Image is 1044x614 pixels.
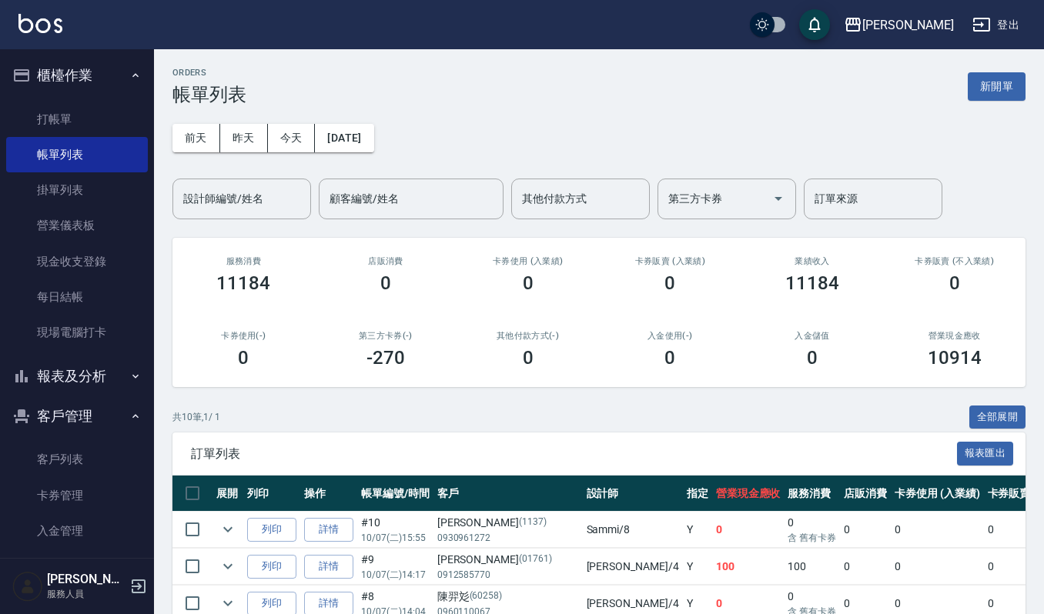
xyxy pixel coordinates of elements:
h2: 第三方卡券(-) [333,331,439,341]
p: 10/07 (二) 15:55 [361,531,430,545]
h3: 服務消費 [191,256,296,266]
td: Y [683,549,712,585]
span: 訂單列表 [191,446,957,462]
th: 指定 [683,476,712,512]
h2: 卡券使用(-) [191,331,296,341]
p: 含 舊有卡券 [788,531,836,545]
button: [DATE] [315,124,373,152]
a: 帳單列表 [6,137,148,172]
p: 10/07 (二) 14:17 [361,568,430,582]
h3: 0 [238,347,249,369]
a: 打帳單 [6,102,148,137]
a: 卡券管理 [6,478,148,513]
a: 報表匯出 [957,445,1014,460]
button: 列印 [247,555,296,579]
h2: 營業現金應收 [902,331,1007,341]
th: 展開 [212,476,243,512]
h3: 10914 [928,347,982,369]
div: [PERSON_NAME] [437,515,579,531]
th: 店販消費 [840,476,891,512]
p: 0930961272 [437,531,579,545]
h2: 卡券販賣 (入業績) [617,256,723,266]
h3: 0 [380,272,391,294]
h3: 0 [664,272,675,294]
td: 0 [891,549,984,585]
a: 現場電腦打卡 [6,315,148,350]
h3: 0 [523,272,534,294]
a: 營業儀表板 [6,208,148,243]
a: 詳情 [304,555,353,579]
th: 設計師 [583,476,683,512]
h2: 入金使用(-) [617,331,723,341]
td: Y [683,512,712,548]
td: [PERSON_NAME] /4 [583,549,683,585]
h3: 0 [807,347,818,369]
p: 服務人員 [47,587,125,601]
button: save [799,9,830,40]
td: 100 [784,549,840,585]
img: Person [12,571,43,602]
th: 客戶 [433,476,583,512]
td: #10 [357,512,433,548]
td: Sammi /8 [583,512,683,548]
h3: 0 [664,347,675,369]
button: 新開單 [968,72,1026,101]
h2: 業績收入 [760,256,865,266]
div: [PERSON_NAME] [437,552,579,568]
td: 0 [891,512,984,548]
td: 0 [840,549,891,585]
button: 客戶管理 [6,396,148,436]
button: 報表匯出 [957,442,1014,466]
p: 共 10 筆, 1 / 1 [172,410,220,424]
div: [PERSON_NAME] [862,15,954,35]
th: 卡券使用 (入業績) [891,476,984,512]
button: 前天 [172,124,220,152]
td: 100 [712,549,785,585]
button: 櫃檯作業 [6,55,148,95]
button: 今天 [268,124,316,152]
img: Logo [18,14,62,33]
h2: ORDERS [172,68,246,78]
h2: 卡券使用 (入業績) [475,256,581,266]
h2: 卡券販賣 (不入業績) [902,256,1007,266]
h3: 11184 [216,272,270,294]
h2: 入金儲值 [760,331,865,341]
a: 每日結帳 [6,279,148,315]
h3: 11184 [785,272,839,294]
button: 報表及分析 [6,356,148,396]
a: 入金管理 [6,513,148,549]
p: (60258) [470,589,503,605]
p: (1137) [519,515,547,531]
td: #9 [357,549,433,585]
h2: 店販消費 [333,256,439,266]
a: 客戶列表 [6,442,148,477]
button: 昨天 [220,124,268,152]
th: 營業現金應收 [712,476,785,512]
button: 列印 [247,518,296,542]
h3: 0 [949,272,960,294]
a: 掛單列表 [6,172,148,208]
a: 詳情 [304,518,353,542]
button: expand row [216,518,239,541]
h5: [PERSON_NAME] [47,572,125,587]
td: 0 [840,512,891,548]
button: 全部展開 [969,405,1026,429]
div: 陳羿彣 [437,589,579,605]
h2: 其他付款方式(-) [475,331,581,341]
th: 帳單編號/時間 [357,476,433,512]
button: Open [766,186,791,211]
h3: 帳單列表 [172,84,246,105]
td: 0 [784,512,840,548]
p: 0912585770 [437,568,579,582]
p: (01761) [519,552,552,568]
th: 操作 [300,476,357,512]
button: 登出 [966,11,1026,39]
th: 服務消費 [784,476,840,512]
a: 新開單 [968,78,1026,93]
h3: -270 [366,347,405,369]
th: 列印 [243,476,300,512]
button: expand row [216,555,239,578]
a: 現金收支登錄 [6,244,148,279]
h3: 0 [523,347,534,369]
button: [PERSON_NAME] [838,9,960,41]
